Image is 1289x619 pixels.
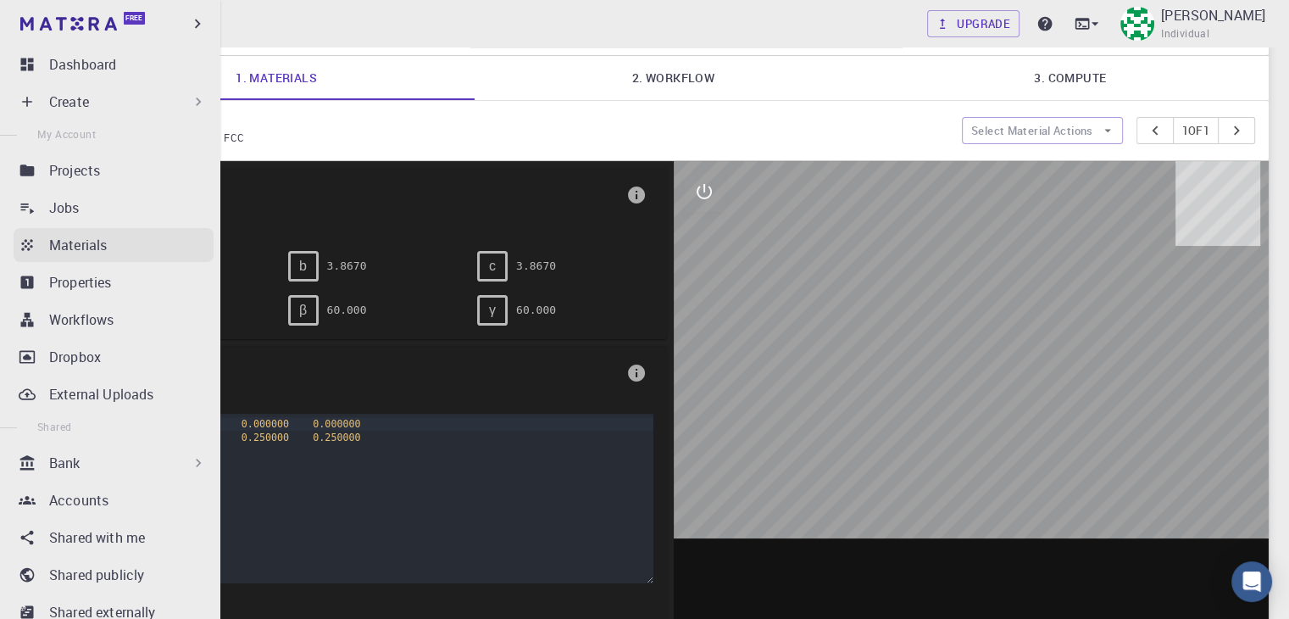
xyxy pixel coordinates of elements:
[475,56,871,100] a: 2. Workflow
[14,377,214,411] a: External Uploads
[37,127,96,141] span: My Account
[14,483,214,517] a: Accounts
[489,259,496,274] span: c
[14,191,214,225] a: Jobs
[1161,25,1209,42] span: Individual
[489,303,496,318] span: γ
[327,251,367,281] pre: 3.8670
[1120,7,1154,41] img: Amar Al-Keisy
[242,432,289,443] span: 0.250000
[49,160,100,181] p: Projects
[14,446,214,480] div: Bank
[135,114,948,130] p: Silicon FCC
[49,272,112,293] p: Properties
[37,420,71,433] span: Shared
[20,17,117,31] img: logo
[98,181,619,209] span: Lattice
[14,521,214,555] a: Shared with me
[49,198,80,218] p: Jobs
[49,565,144,585] p: Shared publicly
[14,153,214,187] a: Projects
[14,340,214,374] a: Dropbox
[78,56,475,100] a: 1. Materials
[49,453,81,473] p: Bank
[619,356,653,390] button: info
[49,235,107,255] p: Materials
[1173,117,1220,144] button: 1of1
[1136,117,1256,144] div: pager
[242,418,289,430] span: 0.000000
[14,558,214,592] a: Shared publicly
[49,92,89,112] p: Create
[14,228,214,262] a: Materials
[49,347,101,367] p: Dropbox
[313,432,360,443] span: 0.250000
[224,131,251,144] span: FCC
[14,85,214,119] div: Create
[927,10,1020,37] a: Upgrade
[299,259,307,274] span: b
[49,527,145,548] p: Shared with me
[327,295,367,325] pre: 60.000
[49,54,116,75] p: Dashboard
[34,12,95,27] span: Support
[299,303,307,318] span: β
[962,117,1123,144] button: Select Material Actions
[872,56,1269,100] a: 3. Compute
[619,178,653,212] button: info
[49,384,153,404] p: External Uploads
[14,303,214,337] a: Workflows
[98,209,619,224] span: FCC
[1231,561,1272,602] div: Open Intercom Messenger
[49,309,114,330] p: Workflows
[1161,5,1265,25] p: [PERSON_NAME]
[98,360,619,387] span: Basis
[313,418,360,430] span: 0.000000
[516,295,556,325] pre: 60.000
[14,47,214,81] a: Dashboard
[49,490,108,510] p: Accounts
[516,251,556,281] pre: 3.8670
[14,265,214,299] a: Properties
